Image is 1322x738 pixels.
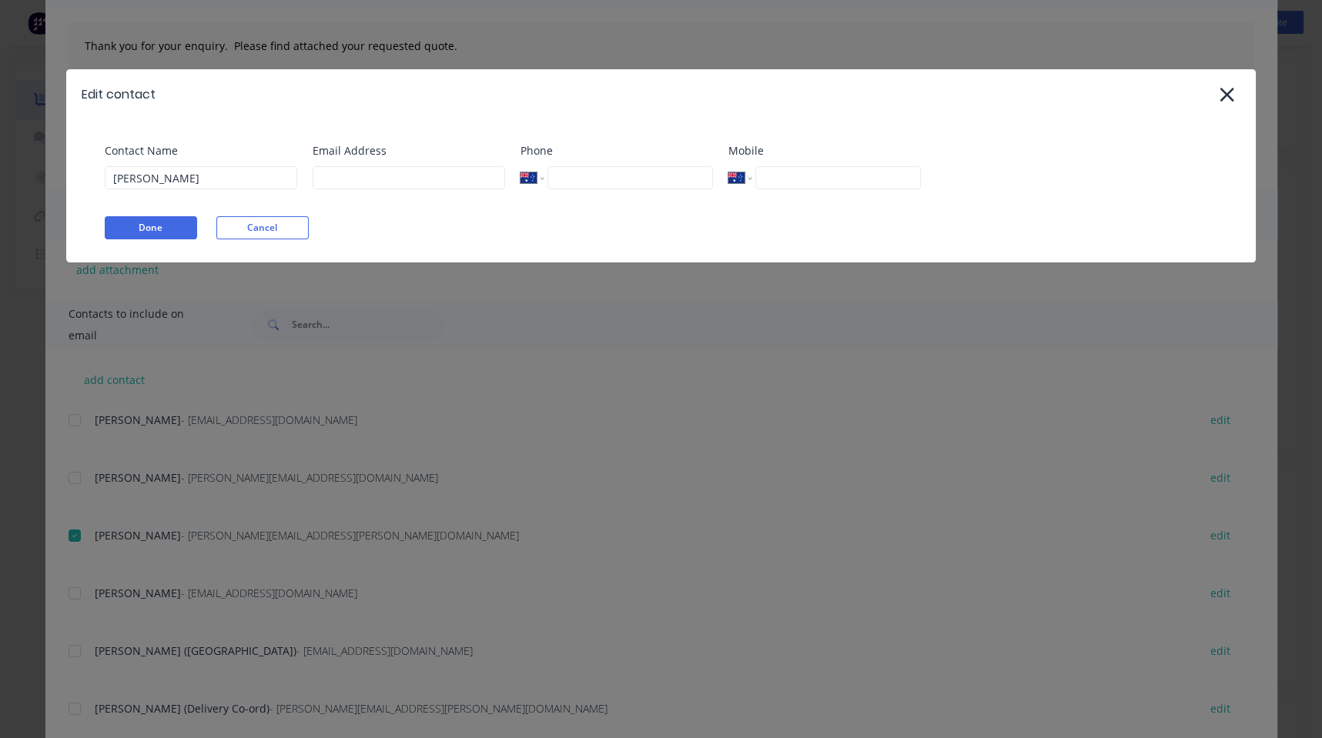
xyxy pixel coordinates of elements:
div: Edit contact [82,85,156,104]
button: Done [105,216,197,239]
label: Email Address [313,142,505,159]
button: Cancel [216,216,309,239]
label: Mobile [728,142,921,159]
label: Contact Name [105,142,297,159]
label: Phone [520,142,713,159]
